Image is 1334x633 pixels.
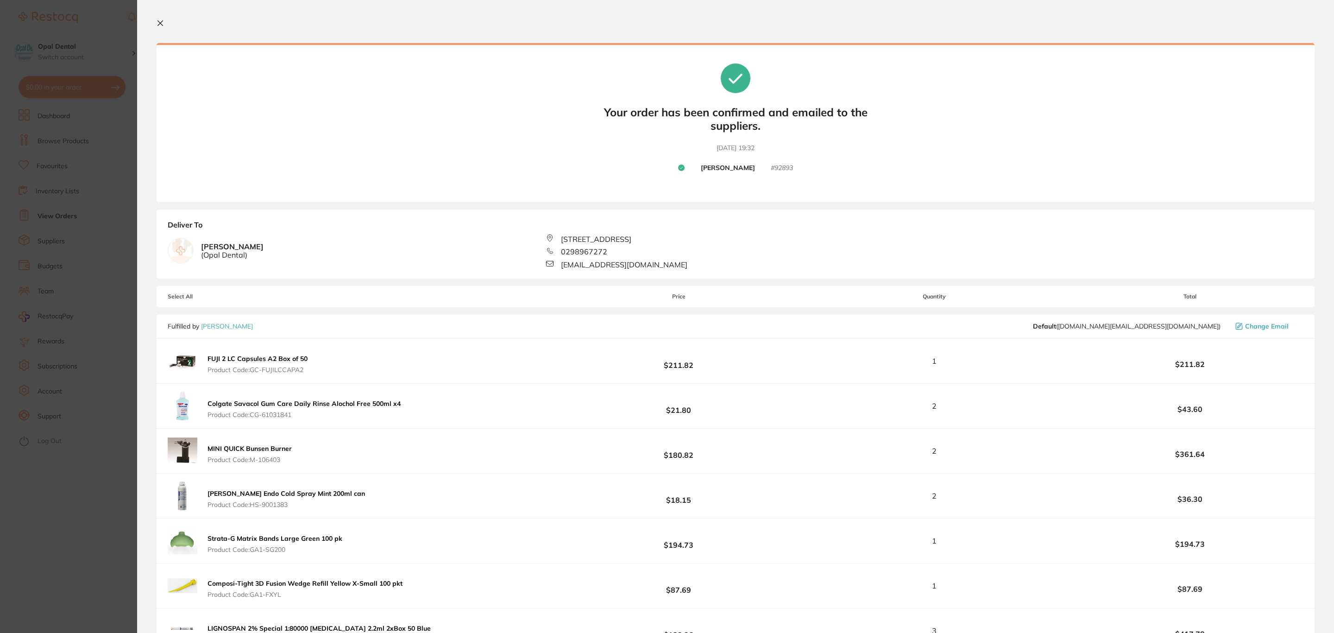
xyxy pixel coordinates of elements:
span: [EMAIL_ADDRESS][DOMAIN_NAME] [561,260,687,269]
b: $211.82 [565,353,792,370]
small: # 92893 [771,164,793,172]
b: [PERSON_NAME] [201,242,264,260]
b: Colgate Savacol Gum Care Daily Rinse Alochol Free 500ml x4 [208,399,401,408]
b: [PERSON_NAME] [701,164,755,172]
span: 2 [932,402,937,410]
span: 2 [932,492,937,500]
button: MINI QUICK Bunsen Burner Product Code:M-106403 [205,444,295,464]
span: Change Email [1245,323,1289,330]
img: bmsxNmx1aA [168,436,197,466]
b: Deliver To [168,221,1303,234]
b: $21.80 [565,398,792,415]
button: Colgate Savacol Gum Care Daily Rinse Alochol Free 500ml x4 Product Code:CG-61031841 [205,399,403,419]
b: Composi-Tight 3D Fusion Wedge Refill Yellow X-Small 100 pkt [208,579,403,588]
b: Strata-G Matrix Bands Large Green 100 pk [208,534,342,543]
b: LIGNOSPAN 2% Special 1:80000 [MEDICAL_DATA] 2.2ml 2xBox 50 Blue [208,624,431,633]
b: $211.82 [1076,360,1303,368]
span: Product Code: GA1-SG200 [208,546,342,553]
img: emk3Mmp0bQ [168,526,197,556]
b: $43.60 [1076,405,1303,413]
button: Change Email [1233,322,1303,330]
b: $87.69 [565,577,792,595]
b: $36.30 [1076,495,1303,503]
span: [STREET_ADDRESS] [561,235,631,243]
b: FUJI 2 LC Capsules A2 Box of 50 [208,354,308,363]
span: ( Opal Dental ) [201,251,264,259]
span: 1 [932,582,937,590]
b: $87.69 [1076,585,1303,593]
button: Strata-G Matrix Bands Large Green 100 pk Product Code:GA1-SG200 [205,534,345,554]
span: Product Code: CG-61031841 [208,411,401,418]
b: $194.73 [1076,540,1303,548]
img: MDNyaGNnaw [168,391,197,421]
b: MINI QUICK Bunsen Burner [208,444,292,453]
span: Product Code: HS-9001383 [208,501,365,508]
span: 0298967272 [561,247,607,256]
b: $18.15 [565,487,792,505]
span: Product Code: GC-FUJILCCAPA2 [208,366,308,373]
b: $194.73 [565,532,792,550]
span: 1 [932,357,937,365]
b: $180.82 [565,443,792,460]
span: Product Code: M-106403 [208,456,292,463]
b: [PERSON_NAME] Endo Cold Spray Mint 200ml can [208,489,365,498]
span: customer.care@henryschein.com.au [1033,323,1221,330]
p: Fulfilled by [168,323,253,330]
img: emtuYmRobA [168,571,197,601]
b: Default [1033,322,1056,330]
span: Total [1076,293,1303,300]
img: dGs3dXhsNw [168,346,197,376]
span: Select All [168,293,260,300]
img: empty.jpg [168,238,193,263]
button: Composi-Tight 3D Fusion Wedge Refill Yellow X-Small 100 pkt Product Code:GA1-FXYL [205,579,405,599]
button: [PERSON_NAME] Endo Cold Spray Mint 200ml can Product Code:HS-9001383 [205,489,368,509]
span: 1 [932,537,937,545]
span: 2 [932,447,937,455]
b: $361.64 [1076,450,1303,458]
button: FUJI 2 LC Capsules A2 Box of 50 Product Code:GC-FUJILCCAPA2 [205,354,310,374]
span: Product Code: GA1-FXYL [208,591,403,598]
a: [PERSON_NAME] [201,322,253,330]
b: Your order has been confirmed and emailed to the suppliers. [597,106,875,133]
span: Quantity [793,293,1076,300]
span: Price [565,293,792,300]
img: MG11dXppdg [168,481,197,511]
